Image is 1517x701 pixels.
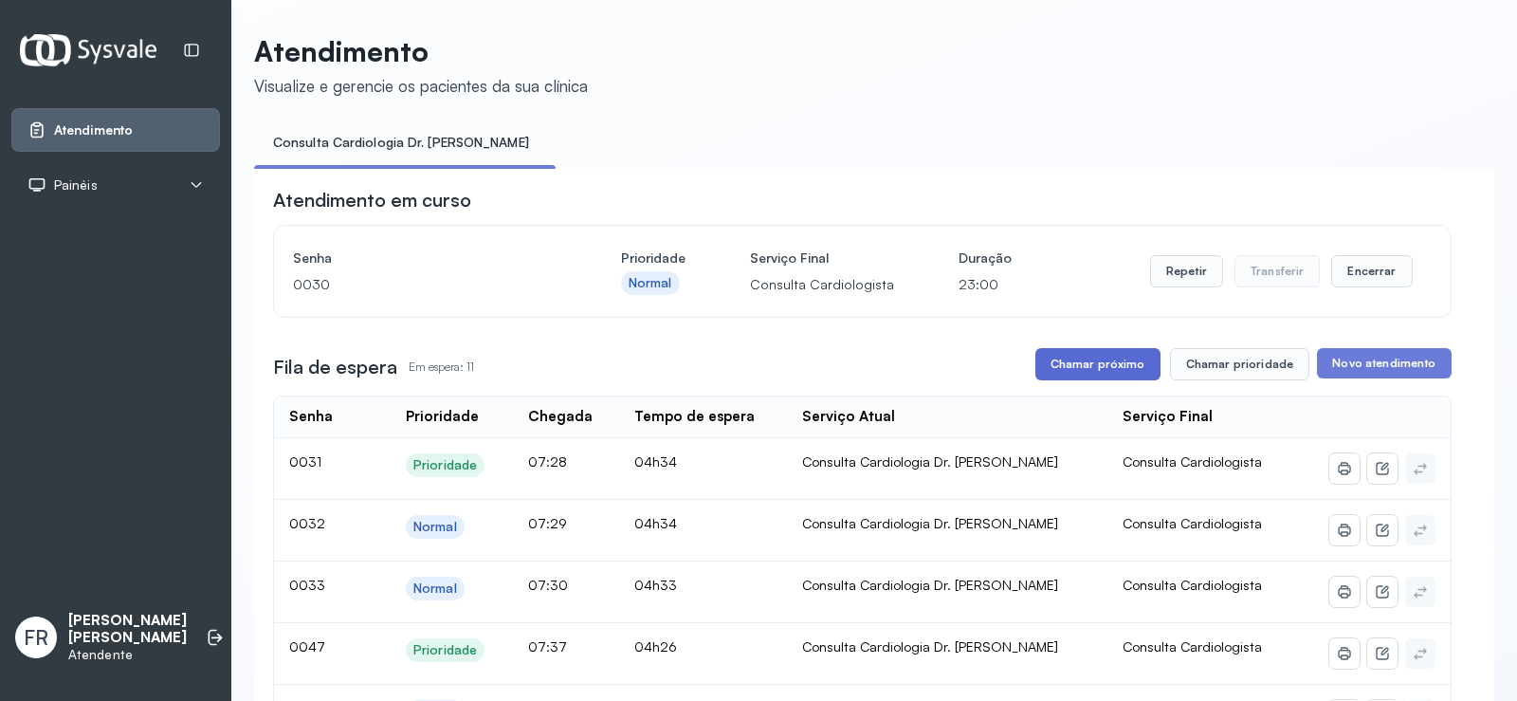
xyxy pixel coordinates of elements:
span: 0033 [289,577,325,593]
div: Consulta Cardiologia Dr. [PERSON_NAME] [802,453,1092,470]
span: Consulta Cardiologista [1123,515,1262,531]
span: Atendimento [54,122,133,138]
div: Visualize e gerencie os pacientes da sua clínica [254,76,588,96]
h4: Serviço Final [750,245,894,271]
span: 04h34 [634,515,677,531]
span: 07:37 [528,638,567,655]
div: Normal [413,581,457,597]
button: Transferir [1234,255,1321,287]
h4: Senha [293,245,557,271]
button: Encerrar [1331,255,1412,287]
p: 0030 [293,271,557,298]
span: 0031 [289,453,321,470]
div: Prioridade [406,408,479,426]
span: 04h33 [634,577,677,593]
div: Senha [289,408,333,426]
span: 07:28 [528,453,567,470]
div: Prioridade [413,642,477,658]
button: Chamar próximo [1035,348,1161,380]
div: Chegada [528,408,593,426]
span: 0032 [289,515,325,531]
span: 07:29 [528,515,567,531]
h4: Prioridade [621,245,685,271]
p: 23:00 [959,271,1012,298]
span: 04h26 [634,638,677,655]
span: Consulta Cardiologista [1123,638,1262,655]
div: Tempo de espera [634,408,755,426]
h3: Fila de espera [273,354,397,380]
span: Consulta Cardiologista [1123,577,1262,593]
span: 04h34 [634,453,677,470]
p: Atendimento [254,34,588,68]
span: 0047 [289,638,325,655]
div: Normal [629,275,672,291]
button: Chamar prioridade [1170,348,1310,380]
p: Atendente [68,647,187,663]
p: Consulta Cardiologista [750,271,894,298]
img: Logotipo do estabelecimento [20,34,156,65]
p: Em espera: 11 [409,354,474,380]
p: [PERSON_NAME] [PERSON_NAME] [68,612,187,648]
h4: Duração [959,245,1012,271]
span: Consulta Cardiologista [1123,453,1262,470]
span: 07:30 [528,577,568,593]
div: Prioridade [413,457,477,473]
div: Normal [413,519,457,535]
div: Serviço Final [1123,408,1213,426]
h3: Atendimento em curso [273,187,471,213]
div: Serviço Atual [802,408,895,426]
span: Painéis [54,177,98,194]
a: Atendimento [27,120,204,139]
button: Repetir [1150,255,1223,287]
button: Novo atendimento [1317,348,1451,378]
div: Consulta Cardiologia Dr. [PERSON_NAME] [802,638,1092,655]
a: Consulta Cardiologia Dr. [PERSON_NAME] [254,127,548,158]
div: Consulta Cardiologia Dr. [PERSON_NAME] [802,515,1092,532]
div: Consulta Cardiologia Dr. [PERSON_NAME] [802,577,1092,594]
